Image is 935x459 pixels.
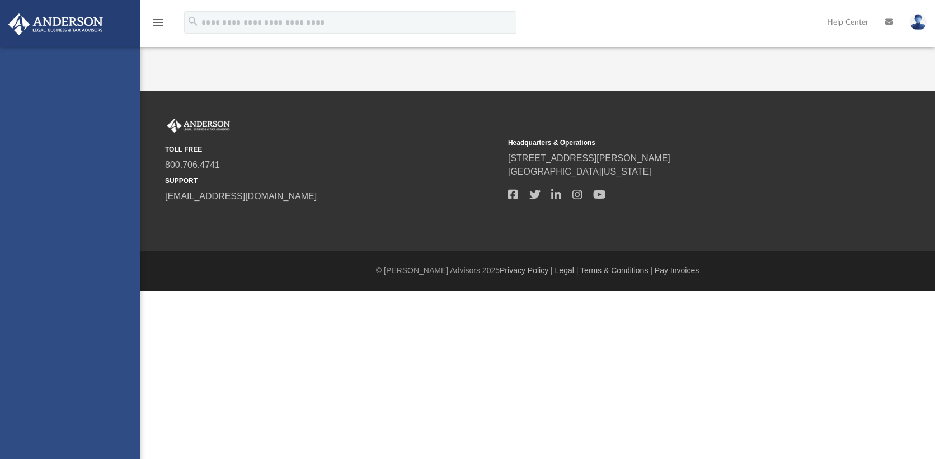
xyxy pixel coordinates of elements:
img: Anderson Advisors Platinum Portal [5,13,106,35]
i: search [187,15,199,27]
a: Terms & Conditions | [580,266,652,275]
a: Pay Invoices [655,266,699,275]
a: 800.706.4741 [165,160,220,170]
a: [GEOGRAPHIC_DATA][US_STATE] [508,167,651,176]
i: menu [151,16,165,29]
small: TOLL FREE [165,144,500,154]
small: Headquarters & Operations [508,138,843,148]
a: [STREET_ADDRESS][PERSON_NAME] [508,153,670,163]
a: [EMAIL_ADDRESS][DOMAIN_NAME] [165,191,317,201]
img: Anderson Advisors Platinum Portal [165,119,232,133]
a: Legal | [555,266,579,275]
div: © [PERSON_NAME] Advisors 2025 [140,265,935,277]
a: menu [151,21,165,29]
small: SUPPORT [165,176,500,186]
img: User Pic [910,14,927,30]
a: Privacy Policy | [500,266,553,275]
